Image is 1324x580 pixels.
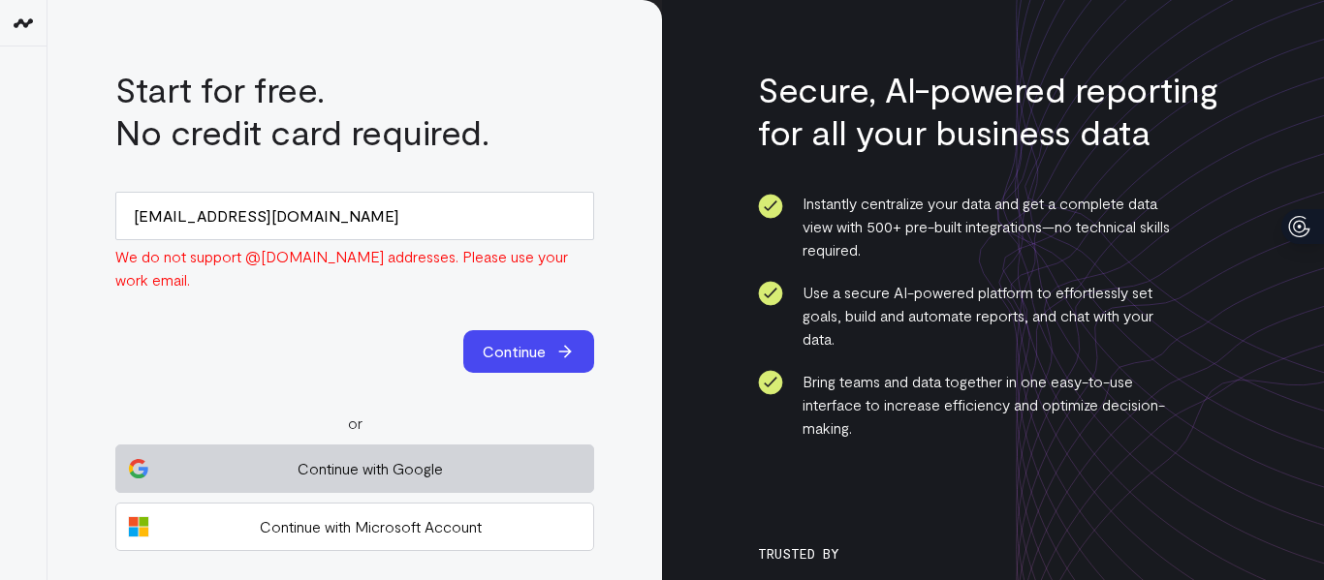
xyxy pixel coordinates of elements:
[483,340,546,363] span: Continue
[115,192,594,240] input: Your work email
[463,330,594,373] button: Continue
[115,68,571,153] h1: Start for free. No credit card required.
[758,546,1175,562] h3: Trusted By
[159,457,582,480] span: Continue with Google
[159,515,582,538] span: Continue with Microsoft Account
[758,281,1175,351] li: Use a secure AI-powered platform to effortlessly set goals, build and automate reports, and chat ...
[348,412,363,435] span: or
[115,245,594,291] div: We do not support @[DOMAIN_NAME] addresses. Please use your work email.
[758,370,1175,440] li: Bring teams and data together in one easy-to-use interface to increase efficiency and optimize de...
[115,444,594,493] button: Continue with Google
[758,68,1228,153] h3: Secure, AI-powered reporting for all your business data
[758,192,1175,261] li: Instantly centralize your data and get a complete data view with 500+ pre-built integrations—no t...
[115,503,594,551] button: Continue with Microsoft Account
